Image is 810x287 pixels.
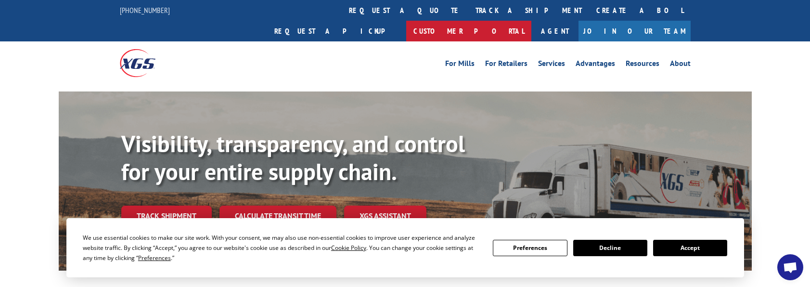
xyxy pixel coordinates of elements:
[573,240,647,256] button: Decline
[445,60,475,70] a: For Mills
[267,21,406,41] a: Request a pickup
[121,129,465,186] b: Visibility, transparency, and control for your entire supply chain.
[653,240,727,256] button: Accept
[626,60,659,70] a: Resources
[83,233,481,263] div: We use essential cookies to make our site work. With your consent, we may also use non-essential ...
[331,244,366,252] span: Cookie Policy
[493,240,567,256] button: Preferences
[579,21,691,41] a: Join Our Team
[777,254,803,280] div: Open chat
[121,206,212,226] a: Track shipment
[120,5,170,15] a: [PHONE_NUMBER]
[538,60,565,70] a: Services
[219,206,336,226] a: Calculate transit time
[670,60,691,70] a: About
[531,21,579,41] a: Agent
[406,21,531,41] a: Customer Portal
[138,254,171,262] span: Preferences
[344,206,426,226] a: XGS ASSISTANT
[485,60,527,70] a: For Retailers
[66,218,744,277] div: Cookie Consent Prompt
[576,60,615,70] a: Advantages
